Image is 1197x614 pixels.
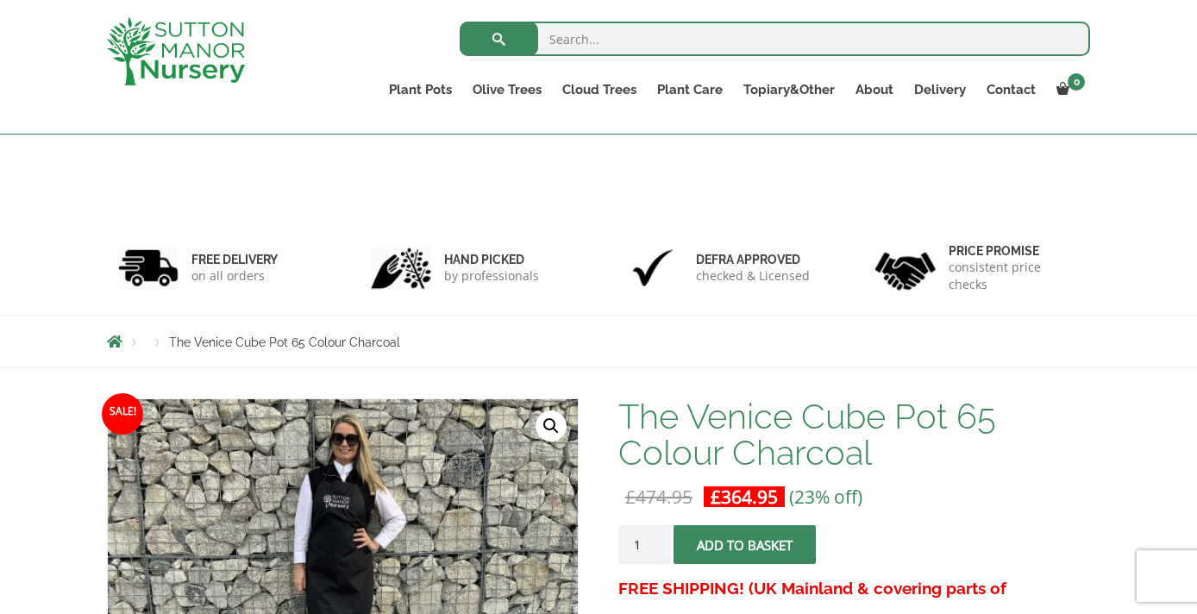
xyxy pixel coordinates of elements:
h6: Price promise [949,243,1080,259]
a: 0 [1046,78,1090,102]
a: Plant Care [647,78,733,102]
img: logo [107,17,245,85]
span: 0 [1068,73,1085,91]
span: The Venice Cube Pot 65 Colour Charcoal [169,335,400,349]
h6: hand picked [444,252,539,267]
img: 3.jpg [623,246,683,290]
a: Cloud Trees [552,78,647,102]
a: Contact [976,78,1046,102]
a: Olive Trees [462,78,552,102]
a: About [845,78,904,102]
img: 4.jpg [875,241,936,294]
span: (23% off) [789,485,862,509]
a: Delivery [904,78,976,102]
bdi: 474.95 [625,485,693,509]
span: Sale! [102,393,143,435]
h6: FREE DELIVERY [191,252,278,267]
p: checked & Licensed [696,267,810,285]
p: on all orders [191,267,278,285]
span: £ [625,485,636,509]
button: Add to basket [674,525,816,564]
span: £ [711,485,721,509]
a: View full-screen image gallery [536,410,567,442]
input: Product quantity [618,525,670,564]
h6: Defra approved [696,252,810,267]
img: 2.jpg [371,246,431,290]
a: Plant Pots [379,78,462,102]
input: Search... [460,22,1090,56]
img: 1.jpg [118,246,179,290]
bdi: 364.95 [711,485,778,509]
a: Topiary&Other [733,78,845,102]
p: by professionals [444,267,539,285]
nav: Breadcrumbs [107,335,1090,348]
h1: The Venice Cube Pot 65 Colour Charcoal [618,398,1090,471]
p: consistent price checks [949,259,1080,293]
